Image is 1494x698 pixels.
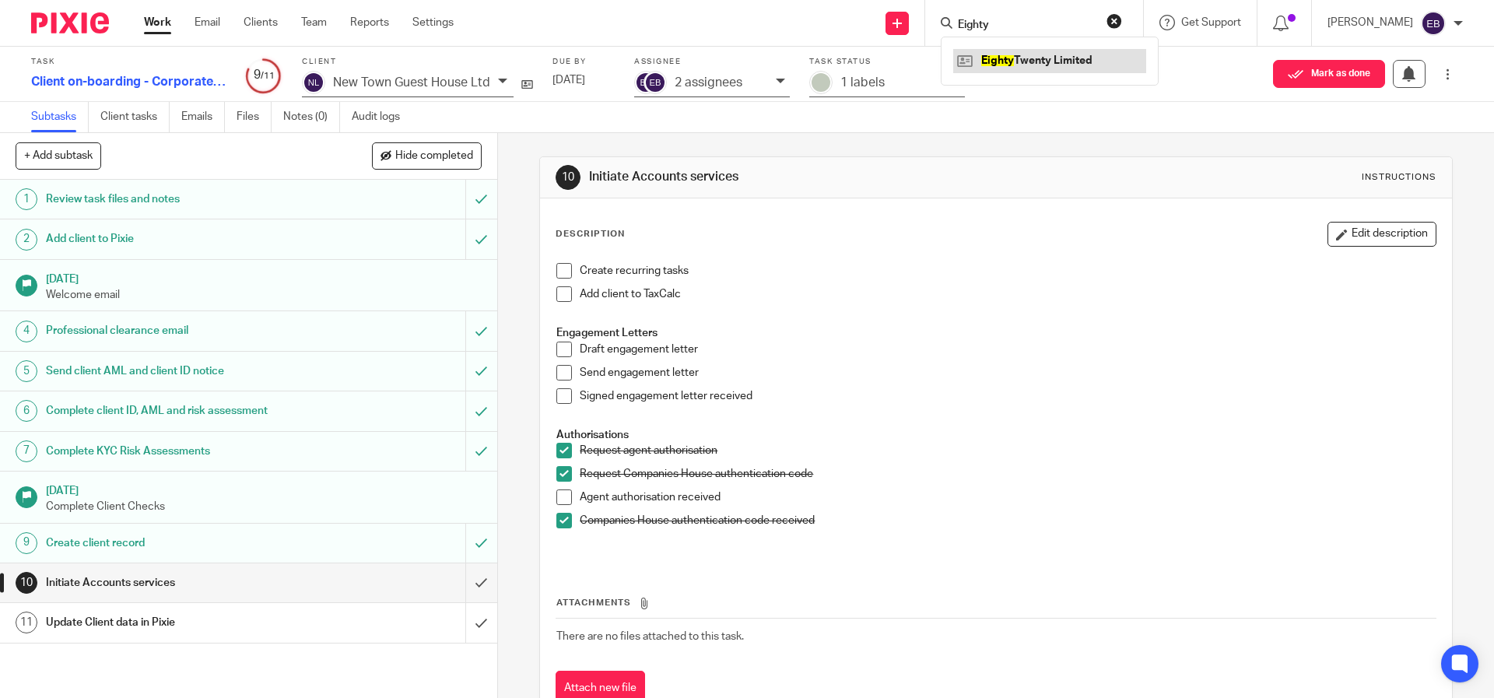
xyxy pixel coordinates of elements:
[956,19,1096,33] input: Search
[644,71,667,94] img: svg%3E
[675,75,742,89] p: 2 assignees
[46,531,315,555] h1: Create client record
[16,360,37,382] div: 5
[16,400,37,422] div: 6
[283,102,340,132] a: Notes (0)
[634,57,790,67] label: Assignee
[634,71,658,94] img: svg%3E
[580,513,1435,528] p: Companies House authentication code received
[1327,15,1413,30] p: [PERSON_NAME]
[552,75,585,86] span: [DATE]
[181,102,225,132] a: Emails
[195,15,220,30] a: Email
[580,365,1435,381] p: Send engagement letter
[244,15,278,30] a: Clients
[552,57,615,67] label: Due by
[580,388,1435,404] p: Signed engagement letter received
[580,489,1435,505] p: Agent authorisation received
[350,15,389,30] a: Reports
[31,102,89,132] a: Subtasks
[46,188,315,211] h1: Review task files and notes
[1421,11,1446,36] img: svg%3E
[556,598,631,607] span: Attachments
[46,479,482,499] h1: [DATE]
[46,499,482,514] p: Complete Client Checks
[589,169,1029,185] h1: Initiate Accounts services
[16,572,37,594] div: 10
[1273,60,1385,88] button: Mark as done
[556,228,625,240] p: Description
[46,571,315,595] h1: Initiate Accounts services
[840,75,885,89] p: 1 labels
[261,72,275,80] small: /11
[580,286,1435,302] p: Add client to TaxCalc
[16,188,37,210] div: 1
[237,102,272,132] a: Files
[46,227,315,251] h1: Add client to Pixie
[580,466,1435,482] p: Request Companies House authentication code
[16,612,37,633] div: 11
[100,102,170,132] a: Client tasks
[301,15,327,30] a: Team
[46,399,315,423] h1: Complete client ID, AML and risk assessment
[580,263,1435,279] p: Create recurring tasks
[16,142,101,169] button: + Add subtask
[809,57,965,67] label: Task status
[144,15,171,30] a: Work
[46,440,315,463] h1: Complete KYC Risk Assessments
[556,631,744,642] span: There are no files attached to this task.
[556,165,580,190] div: 10
[16,440,37,462] div: 7
[16,321,37,342] div: 4
[1327,222,1436,247] button: Edit description
[46,360,315,383] h1: Send client AML and client ID notice
[556,325,1435,341] h4: Engagement Letters
[1106,13,1122,29] button: Clear
[1311,68,1370,79] span: Mark as done
[16,532,37,554] div: 9
[412,15,454,30] a: Settings
[46,268,482,287] h1: [DATE]
[580,443,1435,458] p: Request agent authorisation
[46,319,315,342] h1: Professional clearance email
[580,342,1435,357] p: Draft engagement letter
[1362,171,1436,184] div: Instructions
[556,427,1435,443] h4: Authorisations
[16,229,37,251] div: 2
[372,142,482,169] button: Hide completed
[46,611,315,634] h1: Update Client data in Pixie
[302,57,533,67] label: Client
[395,150,473,163] span: Hide completed
[31,12,109,33] img: Pixie
[1181,17,1241,28] span: Get Support
[245,66,282,84] div: 9
[31,57,226,67] label: Task
[352,102,412,132] a: Audit logs
[302,71,325,94] img: svg%3E
[333,75,490,89] p: New Town Guest House Ltd
[46,287,482,303] p: Welcome email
